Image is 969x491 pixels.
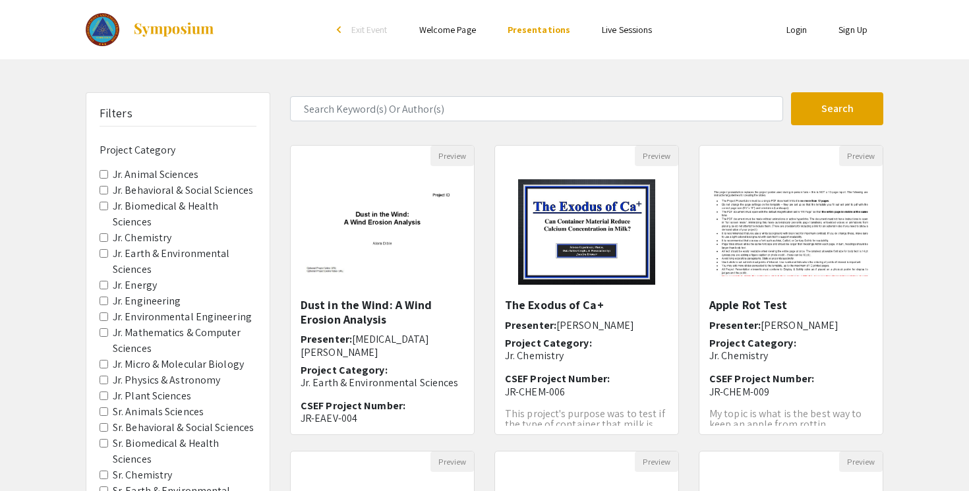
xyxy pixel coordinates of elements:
a: The 2023 Colorado Science & Engineering Fair [86,13,215,46]
button: Preview [635,146,678,166]
button: Preview [635,451,678,472]
h6: Presenter: [301,333,464,358]
label: Jr. Animal Sciences [113,167,198,183]
span: Project Category: [301,363,388,377]
span: CSEF Project Number: [301,399,405,413]
div: Open Presentation <p>The Exodus of Ca+</p> [494,145,679,435]
a: Live Sessions [602,24,652,36]
span: Project Category: [709,336,796,350]
label: Sr. Chemistry [113,467,172,483]
button: Preview [430,146,474,166]
h6: Presenter: [709,319,873,332]
label: Jr. Chemistry [113,230,171,246]
a: Sign Up [838,24,867,36]
img: The 2023 Colorado Science & Engineering Fair [86,13,119,46]
label: Jr. Physics & Astronomy [113,372,220,388]
a: Login [786,24,807,36]
h6: Project Category [100,144,256,156]
label: Sr. Biomedical & Health Sciences [113,436,256,467]
label: Sr. Animals Sciences [113,404,204,420]
h5: Filters [100,106,132,121]
div: Open Presentation <p class="ql-align-center"><strong style="background-color: transparent; color:... [290,145,475,435]
h6: Presenter: [505,319,668,332]
label: Sr. Behavioral & Social Sciences [113,420,254,436]
span: [PERSON_NAME] [556,318,634,332]
label: Jr. Behavioral & Social Sciences [113,183,253,198]
h5: Dust in the Wind: A Wind Erosion Analysis [301,298,464,326]
label: Jr. Biomedical & Health Sciences [113,198,256,230]
p: JR-EAEV-004 [301,412,464,424]
label: Jr. Earth & Environmental Sciences [113,246,256,277]
label: Jr. Engineering [113,293,181,309]
img: <p class="ql-align-center"><strong style="background-color: transparent; color: rgb(0, 0, 0);">Du... [291,175,474,289]
button: Preview [839,451,883,472]
h5: Apple Rot Test [709,298,873,312]
iframe: Chat [10,432,56,481]
img: Symposium by ForagerOne [132,22,215,38]
span: My topic is what is the best way to keep an apple from rottin... [709,407,862,431]
span: [PERSON_NAME] [761,318,838,332]
div: arrow_back_ios [337,26,345,34]
label: Jr. Environmental Engineering [113,309,252,325]
h5: The Exodus of Ca+ [505,298,668,312]
label: Jr. Micro & Molecular Biology [113,357,244,372]
label: Jr. Energy [113,277,157,293]
p: Jr. Earth & Environmental Sciences [301,376,464,389]
p: Jr. Chemistry [505,349,668,362]
span: Project Category: [505,336,592,350]
img: <p>Apple Rot Test </p> [699,175,883,289]
button: Preview [430,451,474,472]
span: [MEDICAL_DATA][PERSON_NAME] [301,332,429,359]
label: Jr. Mathematics & Computer Sciences [113,325,256,357]
img: <p>The Exodus of Ca+</p> [505,166,668,298]
label: Jr. Plant Sciences [113,388,191,404]
p: JR-CHEM-006 [505,386,668,398]
p: JR-CHEM-009 [709,386,873,398]
a: Presentations [508,24,570,36]
span: CSEF Project Number: [709,372,814,386]
a: Welcome Page [419,24,476,36]
span: Exit Event [351,24,388,36]
input: Search Keyword(s) Or Author(s) [290,96,783,121]
button: Search [791,92,883,125]
div: Open Presentation <p>Apple Rot Test </p> [699,145,883,435]
span: CSEF Project Number: [505,372,610,386]
p: Jr. Chemistry [709,349,873,362]
button: Preview [839,146,883,166]
span: This project's purpose was to test if the type of container that milk is stored in affects i... [505,407,665,442]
